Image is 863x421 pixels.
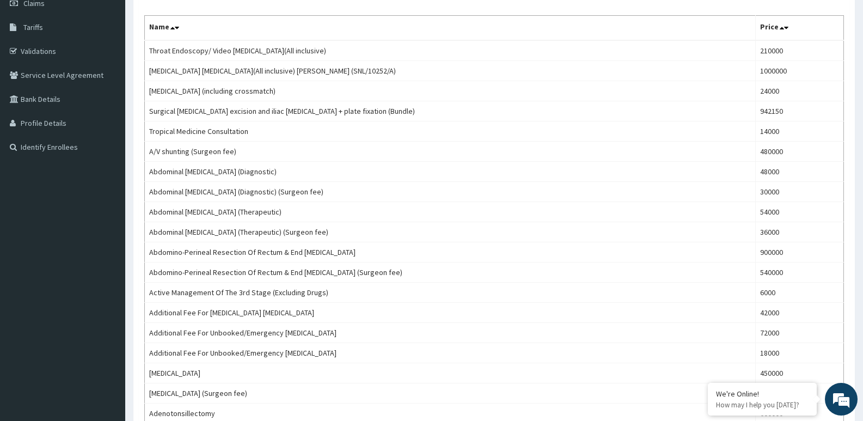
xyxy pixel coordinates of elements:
[145,81,756,101] td: [MEDICAL_DATA] (including crossmatch)
[756,162,844,182] td: 48000
[145,162,756,182] td: Abdominal [MEDICAL_DATA] (Diagnostic)
[20,54,44,82] img: d_794563401_company_1708531726252_794563401
[756,142,844,162] td: 480000
[145,222,756,242] td: Abdominal [MEDICAL_DATA] (Therapeutic) (Surgeon fee)
[756,222,844,242] td: 36000
[756,16,844,41] th: Price
[145,363,756,383] td: [MEDICAL_DATA]
[145,61,756,81] td: [MEDICAL_DATA] [MEDICAL_DATA](All inclusive) [PERSON_NAME] (SNL/10252/A)
[145,383,756,404] td: [MEDICAL_DATA] (Surgeon fee)
[145,263,756,283] td: Abdomino-Perineal Resection Of Rectum & End [MEDICAL_DATA] (Surgeon fee)
[145,323,756,343] td: Additional Fee For Unbooked/Emergency [MEDICAL_DATA]
[5,297,207,335] textarea: Type your message and hit 'Enter'
[145,142,756,162] td: A/V shunting (Surgeon fee)
[756,202,844,222] td: 54000
[716,389,809,399] div: We're Online!
[179,5,205,32] div: Minimize live chat window
[145,242,756,263] td: Abdomino-Perineal Resection Of Rectum & End [MEDICAL_DATA]
[23,22,43,32] span: Tariffs
[756,40,844,61] td: 210000
[145,283,756,303] td: Active Management Of The 3rd Stage (Excluding Drugs)
[756,363,844,383] td: 450000
[145,101,756,121] td: Surgical [MEDICAL_DATA] excision and iliac [MEDICAL_DATA] + plate fixation (Bundle)
[756,283,844,303] td: 6000
[756,242,844,263] td: 900000
[756,101,844,121] td: 942150
[756,81,844,101] td: 24000
[756,263,844,283] td: 540000
[756,121,844,142] td: 14000
[756,323,844,343] td: 72000
[756,61,844,81] td: 1000000
[756,343,844,363] td: 18000
[756,303,844,323] td: 42000
[57,61,183,75] div: Chat with us now
[145,182,756,202] td: Abdominal [MEDICAL_DATA] (Diagnostic) (Surgeon fee)
[716,400,809,410] p: How may I help you today?
[145,40,756,61] td: Throat Endoscopy/ Video [MEDICAL_DATA](All inclusive)
[145,303,756,323] td: Additional Fee For [MEDICAL_DATA] [MEDICAL_DATA]
[145,16,756,41] th: Name
[63,137,150,247] span: We're online!
[145,202,756,222] td: Abdominal [MEDICAL_DATA] (Therapeutic)
[145,121,756,142] td: Tropical Medicine Consultation
[145,343,756,363] td: Additional Fee For Unbooked/Emergency [MEDICAL_DATA]
[756,182,844,202] td: 30000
